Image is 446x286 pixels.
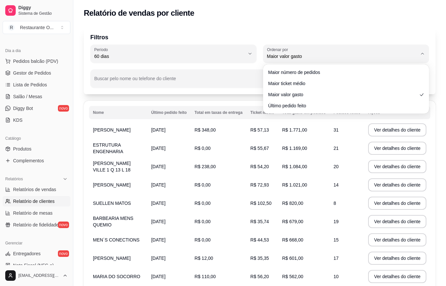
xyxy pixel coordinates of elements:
[93,127,131,133] span: [PERSON_NAME]
[282,146,307,151] span: R$ 1.169,00
[195,146,211,151] span: R$ 0,00
[13,210,53,216] span: Relatório de mesas
[368,178,426,191] button: Ver detalhes do cliente
[191,106,247,119] th: Total em taxas de entrega
[333,219,339,224] span: 19
[18,273,60,278] span: [EMAIL_ADDRESS][DOMAIN_NAME]
[267,53,418,60] span: Maior valor gasto
[13,117,23,123] span: KDS
[89,106,147,119] th: Nome
[282,127,307,133] span: R$ 1.771,00
[13,198,55,205] span: Relatório de clientes
[151,164,166,169] span: [DATE]
[94,53,245,60] span: 60 dias
[18,5,68,11] span: Diggy
[151,256,166,261] span: [DATE]
[3,238,70,248] div: Gerenciar
[3,21,70,34] button: Select a team
[282,219,303,224] span: R$ 679,00
[250,256,269,261] span: R$ 35,35
[84,8,194,18] h2: Relatório de vendas por cliente
[333,146,339,151] span: 21
[250,201,272,206] span: R$ 102,50
[368,142,426,155] button: Ver detalhes do cliente
[246,106,278,119] th: Ticket médio
[93,142,123,154] span: ESTRUTURA ENGENHARIA
[93,237,139,242] span: MEN´S CONECTIONS
[282,164,307,169] span: R$ 1.084,00
[13,70,51,76] span: Gestor de Pedidos
[93,161,131,172] span: [PERSON_NAME] VILLE 1 Q 13 L 18
[5,176,23,182] span: Relatórios
[94,78,388,84] input: Buscar pelo nome ou telefone do cliente
[267,47,290,52] label: Ordenar por
[147,106,191,119] th: Último pedido feito
[13,186,56,193] span: Relatórios de vendas
[90,33,429,42] p: Filtros
[368,233,426,246] button: Ver detalhes do cliente
[195,219,211,224] span: R$ 0,00
[13,93,42,100] span: Salão / Mesas
[282,256,303,261] span: R$ 601,00
[20,24,54,31] div: Restaurante O ...
[333,237,339,242] span: 15
[93,274,140,279] span: MARIA DO SOCORRO
[333,127,339,133] span: 31
[93,182,131,188] span: [PERSON_NAME]
[333,201,336,206] span: 8
[8,24,15,31] span: R
[195,127,216,133] span: R$ 348,00
[151,274,166,279] span: [DATE]
[282,237,303,242] span: R$ 668,00
[195,201,211,206] span: R$ 0,00
[195,182,211,188] span: R$ 0,00
[151,127,166,133] span: [DATE]
[195,274,216,279] span: R$ 110,00
[13,222,59,228] span: Relatório de fidelidade
[195,164,216,169] span: R$ 238,00
[268,69,418,76] span: Maior número de pedidos
[250,164,269,169] span: R$ 54,20
[368,123,426,136] button: Ver detalhes do cliente
[18,11,68,16] span: Sistema de Gestão
[151,219,166,224] span: [DATE]
[151,201,166,206] span: [DATE]
[13,146,31,152] span: Produtos
[195,256,213,261] span: R$ 12,00
[94,47,110,52] label: Período
[268,80,418,87] span: Maior ticket médio
[368,160,426,173] button: Ver detalhes do cliente
[13,157,44,164] span: Complementos
[151,237,166,242] span: [DATE]
[93,256,131,261] span: [PERSON_NAME]
[250,182,269,188] span: R$ 72,93
[282,182,307,188] span: R$ 1.021,00
[13,105,33,112] span: Diggy Bot
[368,215,426,228] button: Ver detalhes do cliente
[333,274,339,279] span: 10
[282,274,303,279] span: R$ 562,00
[268,91,418,98] span: Maior valor gasto
[250,219,269,224] span: R$ 35,74
[333,256,339,261] span: 17
[333,182,339,188] span: 14
[368,270,426,283] button: Ver detalhes do cliente
[333,164,339,169] span: 20
[195,237,211,242] span: R$ 0,00
[268,102,418,109] span: Último pedido feito
[3,45,70,56] div: Dia a dia
[250,146,269,151] span: R$ 55,67
[13,250,41,257] span: Entregadores
[250,237,269,242] span: R$ 44,53
[151,182,166,188] span: [DATE]
[151,146,166,151] span: [DATE]
[93,201,131,206] span: SUELLEN MATOS
[13,262,54,269] span: Nota Fiscal (NFC-e)
[93,216,134,227] span: BARBEARIA MENS QUEMIO
[13,58,58,64] span: Pedidos balcão (PDV)
[282,201,303,206] span: R$ 820,00
[13,81,47,88] span: Lista de Pedidos
[250,274,269,279] span: R$ 56,20
[250,127,269,133] span: R$ 57,13
[368,252,426,265] button: Ver detalhes do cliente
